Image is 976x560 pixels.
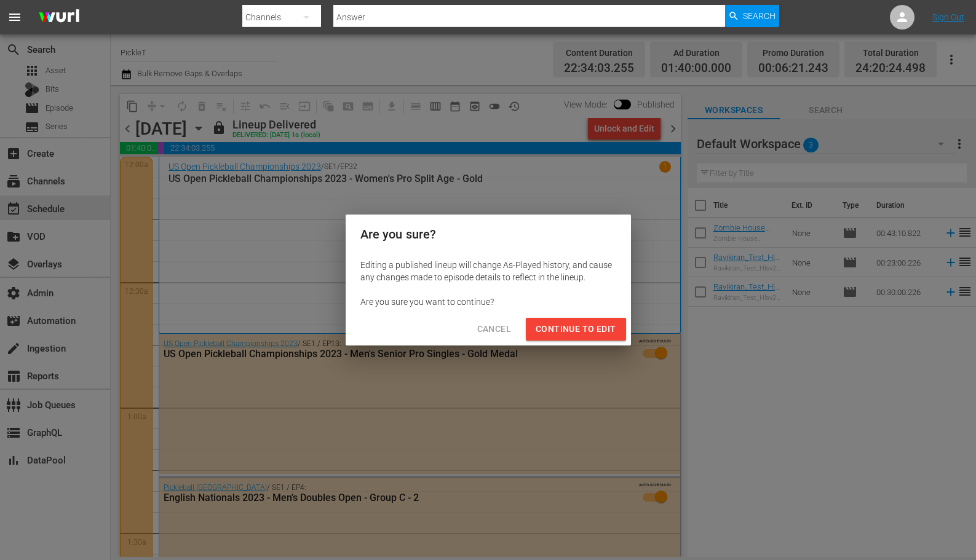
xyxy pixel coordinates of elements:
[932,12,964,22] a: Sign Out
[360,259,616,283] div: Editing a published lineup will change As-Played history, and cause any changes made to episode d...
[467,318,521,341] button: Cancel
[536,321,616,337] span: Continue to Edit
[360,224,616,244] h2: Are you sure?
[477,321,511,337] span: Cancel
[30,3,89,32] img: ans4CAIJ8jUAAAAAAAAAAAAAAAAAAAAAAAAgQb4GAAAAAAAAAAAAAAAAAAAAAAAAJMjXAAAAAAAAAAAAAAAAAAAAAAAAgAT5G...
[526,318,625,341] button: Continue to Edit
[7,10,22,25] span: menu
[360,296,616,308] div: Are you sure you want to continue?
[743,5,776,27] span: Search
